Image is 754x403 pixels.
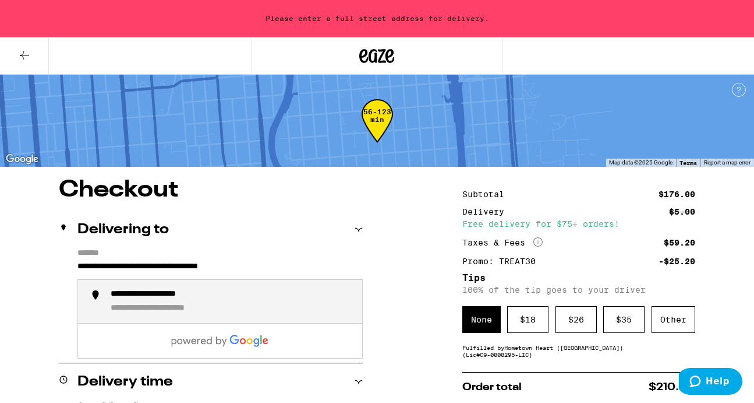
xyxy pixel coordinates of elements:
img: Google [3,152,41,167]
span: Map data ©2025 Google [609,159,672,166]
h1: Checkout [59,178,363,202]
div: Other [652,306,695,333]
div: $ 26 [555,306,597,333]
div: $176.00 [659,190,695,198]
div: Promo: TREAT30 [462,257,544,265]
h5: Tips [462,274,695,283]
span: $210.00 [649,382,695,393]
iframe: Opens a widget where you can find more information [679,368,742,397]
div: 56-123 min [362,108,393,152]
a: Terms [679,159,697,166]
h2: Delivery time [77,375,173,389]
span: Order total [462,382,522,393]
div: $59.20 [664,239,695,247]
h2: Delivering to [77,223,169,237]
div: Subtotal [462,190,512,198]
div: Fulfilled by Hometown Heart ([GEOGRAPHIC_DATA]) (Lic# C9-0000295-LIC ) [462,344,695,358]
a: Open this area in Google Maps (opens a new window) [3,152,41,167]
div: -$25.20 [659,257,695,265]
div: Free delivery for $75+ orders! [462,220,695,228]
div: $ 18 [507,306,548,333]
div: $5.00 [669,208,695,216]
a: Report a map error [704,159,751,166]
div: Delivery [462,208,512,216]
div: Taxes & Fees [462,237,543,248]
div: None [462,306,501,333]
div: $ 35 [603,306,645,333]
p: 100% of the tip goes to your driver [462,285,695,295]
